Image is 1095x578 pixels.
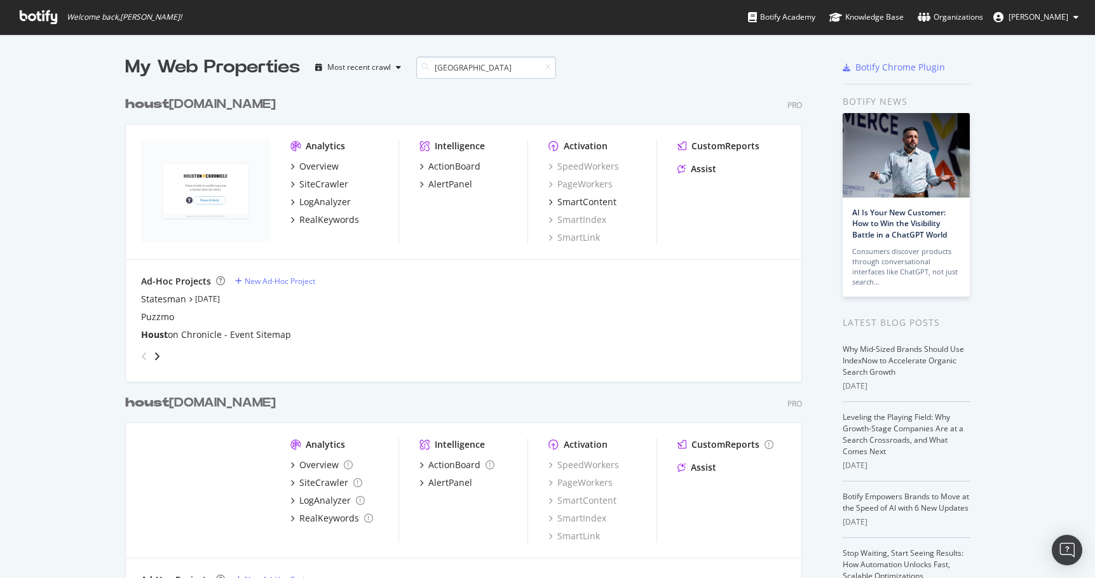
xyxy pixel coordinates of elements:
[829,11,904,24] div: Knowledge Base
[327,64,391,71] div: Most recent crawl
[548,530,600,542] a: SmartLink
[125,396,169,409] b: houst
[843,412,963,457] a: Leveling the Playing Field: Why Growth-Stage Companies Are at a Search Crossroads, and What Comes...
[299,476,348,489] div: SiteCrawler
[548,459,619,471] a: SpeedWorkers
[428,476,472,489] div: AlertPanel
[290,213,359,226] a: RealKeywords
[290,178,348,191] a: SiteCrawler
[299,178,348,191] div: SiteCrawler
[428,160,480,173] div: ActionBoard
[983,7,1089,27] button: [PERSON_NAME]
[419,476,472,489] a: AlertPanel
[419,178,472,191] a: AlertPanel
[787,100,802,111] div: Pro
[306,438,345,451] div: Analytics
[855,61,945,74] div: Botify Chrome Plugin
[787,398,802,409] div: Pro
[691,163,716,175] div: Assist
[564,140,608,152] div: Activation
[435,438,485,451] div: Intelligence
[435,140,485,152] div: Intelligence
[548,196,616,208] a: SmartContent
[843,316,970,330] div: Latest Blog Posts
[419,160,480,173] a: ActionBoard
[125,394,281,412] a: houst[DOMAIN_NAME]
[299,213,359,226] div: RealKeywords
[428,178,472,191] div: AlertPanel
[125,95,276,114] div: [DOMAIN_NAME]
[548,476,613,489] a: PageWorkers
[141,311,174,323] a: Puzzmo
[195,293,220,304] a: [DATE]
[299,459,339,471] div: Overview
[548,160,619,173] a: SpeedWorkers
[290,476,362,489] a: SiteCrawler
[419,459,494,471] a: ActionBoard
[141,293,186,306] a: Statesman
[677,438,773,451] a: CustomReports
[245,276,315,286] div: New Ad-Hoc Project
[691,140,759,152] div: CustomReports
[125,394,276,412] div: [DOMAIN_NAME]
[548,494,616,507] a: SmartContent
[843,95,970,109] div: Botify news
[548,178,613,191] a: PageWorkers
[677,140,759,152] a: CustomReports
[306,140,345,152] div: Analytics
[290,196,351,208] a: LogAnalyzer
[290,494,365,507] a: LogAnalyzer
[843,380,970,392] div: [DATE]
[548,213,606,226] a: SmartIndex
[235,276,315,286] a: New Ad-Hoc Project
[1052,535,1082,565] div: Open Intercom Messenger
[677,163,716,175] a: Assist
[843,460,970,471] div: [DATE]
[125,98,169,111] b: houst
[136,346,153,366] div: angle-left
[843,344,964,377] a: Why Mid-Sized Brands Should Use IndexNow to Accelerate Organic Search Growth
[1009,11,1068,22] span: Genevieve Lill
[299,160,339,173] div: Overview
[548,231,600,244] a: SmartLink
[918,11,983,24] div: Organizations
[125,95,281,114] a: houst[DOMAIN_NAME]
[428,459,480,471] div: ActionBoard
[299,512,359,525] div: RealKeywords
[141,328,291,341] a: Houston Chronicle - Event Sitemap
[564,438,608,451] div: Activation
[843,61,945,74] a: Botify Chrome Plugin
[748,11,815,24] div: Botify Academy
[290,459,353,471] a: Overview
[548,512,606,525] a: SmartIndex
[852,207,947,239] a: AI Is Your New Customer: How to Win the Visibility Battle in a ChatGPT World
[125,55,300,80] div: My Web Properties
[843,516,970,528] div: [DATE]
[691,438,759,451] div: CustomReports
[141,140,270,243] img: houstonchronicle.com
[153,350,161,363] div: angle-right
[141,275,211,288] div: Ad-Hoc Projects
[141,328,168,340] b: Houst
[843,491,969,513] a: Botify Empowers Brands to Move at the Speed of AI with 6 New Updates
[557,196,616,208] div: SmartContent
[299,196,351,208] div: LogAnalyzer
[299,494,351,507] div: LogAnalyzer
[290,160,339,173] a: Overview
[843,113,970,198] img: AI Is Your New Customer: How to Win the Visibility Battle in a ChatGPT World
[691,461,716,474] div: Assist
[290,512,373,525] a: RealKeywords
[677,461,716,474] a: Assist
[310,57,406,77] button: Most recent crawl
